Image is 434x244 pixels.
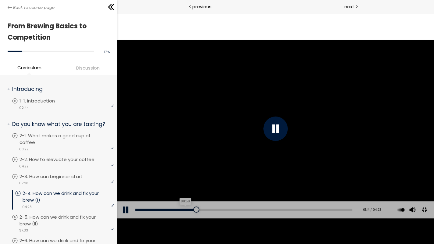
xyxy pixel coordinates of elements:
p: 2-1. What makes a good cup of coffee [20,132,114,146]
p: Do you know what you are tasting? [12,120,109,128]
div: 00:59 [62,185,74,191]
span: 07:28 [19,181,28,186]
span: 04:23 [22,204,32,210]
p: 2-4. How can we drink and fix your brew (I) [23,190,114,203]
span: Back to course page [13,5,55,11]
p: 2-5. How can we drink and fix your brew (II) [20,214,114,227]
div: Change playback rate [278,188,289,205]
div: 01:14 / 04:23 [241,194,264,199]
p: 2-3. How can beginner start [20,173,95,180]
a: Back to course page [8,5,55,11]
span: 03:22 [19,147,29,152]
button: Play back rate [279,188,288,205]
span: 02:44 [19,105,29,110]
p: 2-2. How to elevuate your coffee [20,156,107,163]
span: 04:29 [19,164,29,169]
h1: From Brewing Basics to Competition [8,20,106,43]
p: Introducing [12,85,109,93]
span: next [344,3,354,10]
span: 17 % [104,50,109,54]
span: 37:33 [19,228,28,233]
span: previous [192,3,212,10]
button: Volume [290,188,299,205]
span: Discussion [76,64,100,71]
p: 1-1. Introduction [20,98,67,104]
span: Curriculum [17,64,41,71]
